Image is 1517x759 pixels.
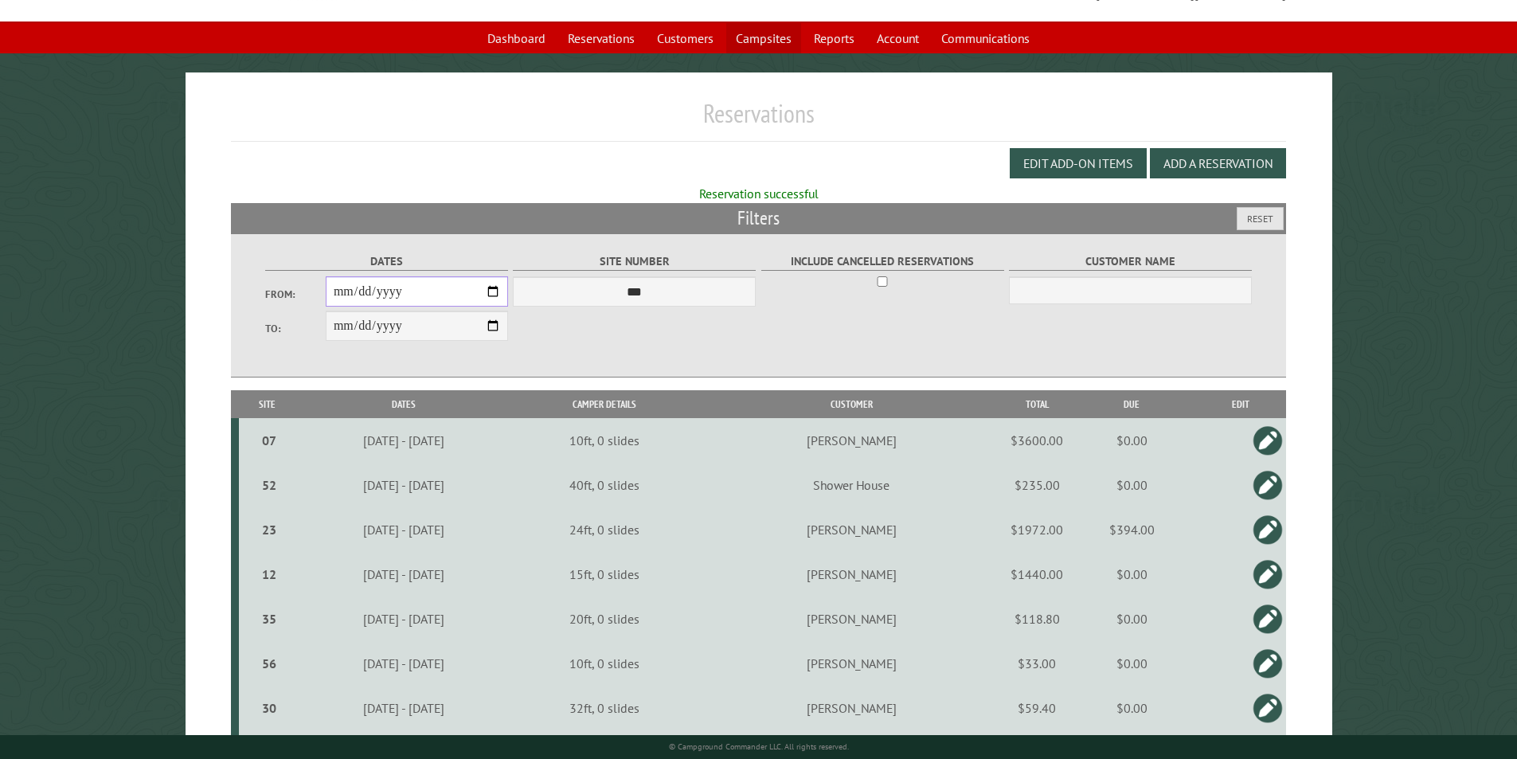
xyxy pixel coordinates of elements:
[698,418,1005,463] td: [PERSON_NAME]
[1069,552,1194,597] td: $0.00
[245,611,294,627] div: 35
[698,641,1005,686] td: [PERSON_NAME]
[1069,507,1194,552] td: $394.00
[1005,390,1069,418] th: Total
[299,700,508,716] div: [DATE] - [DATE]
[698,686,1005,730] td: [PERSON_NAME]
[265,321,326,336] label: To:
[558,23,644,53] a: Reservations
[1005,507,1069,552] td: $1972.00
[299,655,508,671] div: [DATE] - [DATE]
[296,390,510,418] th: Dates
[1005,686,1069,730] td: $59.40
[231,203,1287,233] h2: Filters
[478,23,555,53] a: Dashboard
[231,98,1287,142] h1: Reservations
[245,655,294,671] div: 56
[299,477,508,493] div: [DATE] - [DATE]
[698,463,1005,507] td: Shower House
[511,507,698,552] td: 24ft, 0 slides
[245,566,294,582] div: 12
[1005,418,1069,463] td: $3600.00
[761,252,1004,271] label: Include Cancelled Reservations
[511,390,698,418] th: Camper Details
[698,390,1005,418] th: Customer
[245,432,294,448] div: 07
[1194,390,1286,418] th: Edit
[1069,463,1194,507] td: $0.00
[1069,641,1194,686] td: $0.00
[511,418,698,463] td: 10ft, 0 slides
[1005,641,1069,686] td: $33.00
[245,477,294,493] div: 52
[265,252,508,271] label: Dates
[1150,148,1286,178] button: Add a Reservation
[1009,252,1252,271] label: Customer Name
[932,23,1039,53] a: Communications
[1069,686,1194,730] td: $0.00
[726,23,801,53] a: Campsites
[231,185,1287,202] div: Reservation successful
[698,507,1005,552] td: [PERSON_NAME]
[669,741,849,752] small: © Campground Commander LLC. All rights reserved.
[1069,597,1194,641] td: $0.00
[1005,597,1069,641] td: $118.80
[1237,207,1284,230] button: Reset
[511,463,698,507] td: 40ft, 0 slides
[513,252,756,271] label: Site Number
[239,390,297,418] th: Site
[511,686,698,730] td: 32ft, 0 slides
[265,287,326,302] label: From:
[804,23,864,53] a: Reports
[1005,552,1069,597] td: $1440.00
[867,23,929,53] a: Account
[647,23,723,53] a: Customers
[698,552,1005,597] td: [PERSON_NAME]
[299,432,508,448] div: [DATE] - [DATE]
[511,641,698,686] td: 10ft, 0 slides
[698,597,1005,641] td: [PERSON_NAME]
[299,611,508,627] div: [DATE] - [DATE]
[1005,463,1069,507] td: $235.00
[299,566,508,582] div: [DATE] - [DATE]
[299,522,508,538] div: [DATE] - [DATE]
[245,700,294,716] div: 30
[245,522,294,538] div: 23
[1010,148,1147,178] button: Edit Add-on Items
[1069,418,1194,463] td: $0.00
[511,552,698,597] td: 15ft, 0 slides
[1069,390,1194,418] th: Due
[511,597,698,641] td: 20ft, 0 slides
